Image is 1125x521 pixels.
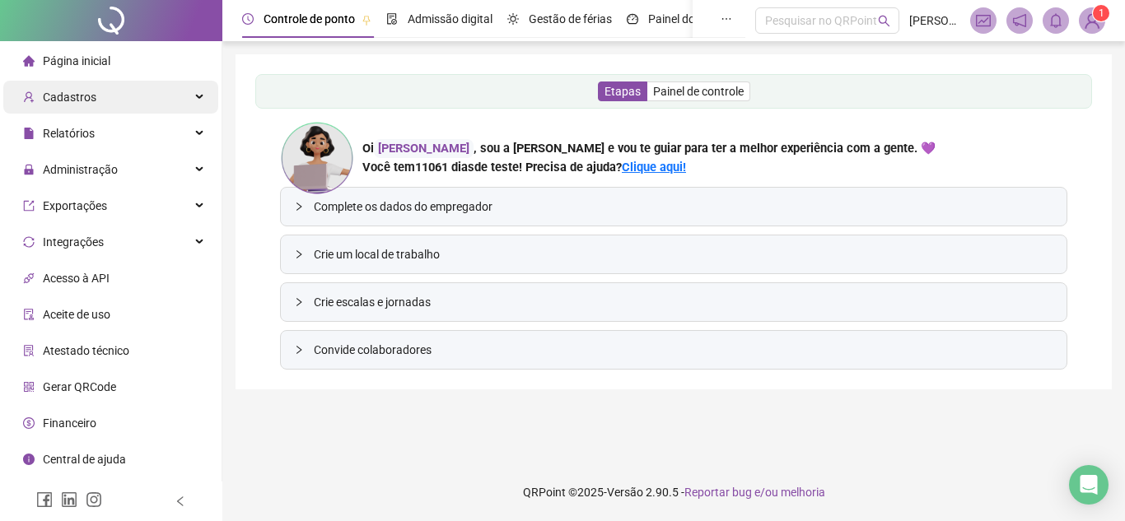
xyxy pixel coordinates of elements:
[264,12,355,26] span: Controle de ponto
[23,55,35,67] span: home
[1080,8,1104,33] img: 91704
[721,13,732,25] span: ellipsis
[1093,5,1109,21] sup: Atualize o seu contato no menu Meus Dados
[43,344,129,357] span: Atestado técnico
[43,235,104,249] span: Integrações
[1099,7,1104,19] span: 1
[281,331,1067,369] div: Convide colaboradores
[648,12,712,26] span: Painel do DP
[976,13,991,28] span: fund
[294,297,304,307] span: collapsed
[314,198,1053,216] span: Complete os dados do empregador
[451,160,474,174] span: dias
[408,12,492,26] span: Admissão digital
[362,160,415,174] span: Você tem
[280,121,354,195] img: ana-icon.cad42e3e8b8746aecfa2.png
[314,341,1053,359] span: Convide colaboradores
[222,463,1125,521] footer: QRPoint © 2025 - 2.90.5 -
[23,345,35,356] span: solution
[242,13,254,25] span: clock-circle
[684,486,825,499] span: Reportar bug e/ou melhoria
[1069,465,1109,505] div: Open Intercom Messenger
[281,283,1067,321] div: Crie escalas e jornadas
[362,139,936,158] div: Oi , sou a [PERSON_NAME] e vou te guiar para ter a melhor experiência com a gente. 💜
[43,416,96,430] span: Financeiro
[23,164,35,175] span: lock
[86,491,102,508] span: instagram
[386,13,398,25] span: file-done
[43,127,95,140] span: Relatórios
[362,15,371,25] span: pushpin
[474,160,622,174] span: de teste! Precisa de ajuda?
[36,491,53,508] span: facebook
[43,163,118,176] span: Administração
[622,160,686,174] a: Clique aqui!
[507,13,519,25] span: sun
[653,85,744,98] span: Painel de controle
[43,308,110,321] span: Aceite de uso
[281,188,1067,226] div: Complete os dados do empregador
[281,235,1067,273] div: Crie um local de trabalho
[23,381,35,393] span: qrcode
[61,491,77,508] span: linkedin
[23,128,35,139] span: file
[605,85,641,98] span: Etapas
[294,202,304,212] span: collapsed
[23,236,35,248] span: sync
[878,15,890,27] span: search
[23,200,35,212] span: export
[294,249,304,259] span: collapsed
[294,345,304,355] span: collapsed
[43,54,110,67] span: Página inicial
[374,139,474,158] div: [PERSON_NAME]
[23,91,35,103] span: user-add
[43,91,96,104] span: Cadastros
[23,309,35,320] span: audit
[314,293,1053,311] span: Crie escalas e jornadas
[1048,13,1063,28] span: bell
[627,13,638,25] span: dashboard
[175,495,186,507] span: left
[23,417,35,429] span: dollar
[43,453,126,466] span: Central de ajuda
[23,454,35,465] span: info-circle
[43,380,116,393] span: Gerar QRCode
[607,486,643,499] span: Versão
[23,272,35,284] span: api
[415,160,474,174] span: 11061
[314,245,1053,263] span: Crie um local de trabalho
[1012,13,1027,28] span: notification
[909,12,960,30] span: [PERSON_NAME]
[43,199,107,212] span: Exportações
[529,12,612,26] span: Gestão de férias
[43,272,110,285] span: Acesso à API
